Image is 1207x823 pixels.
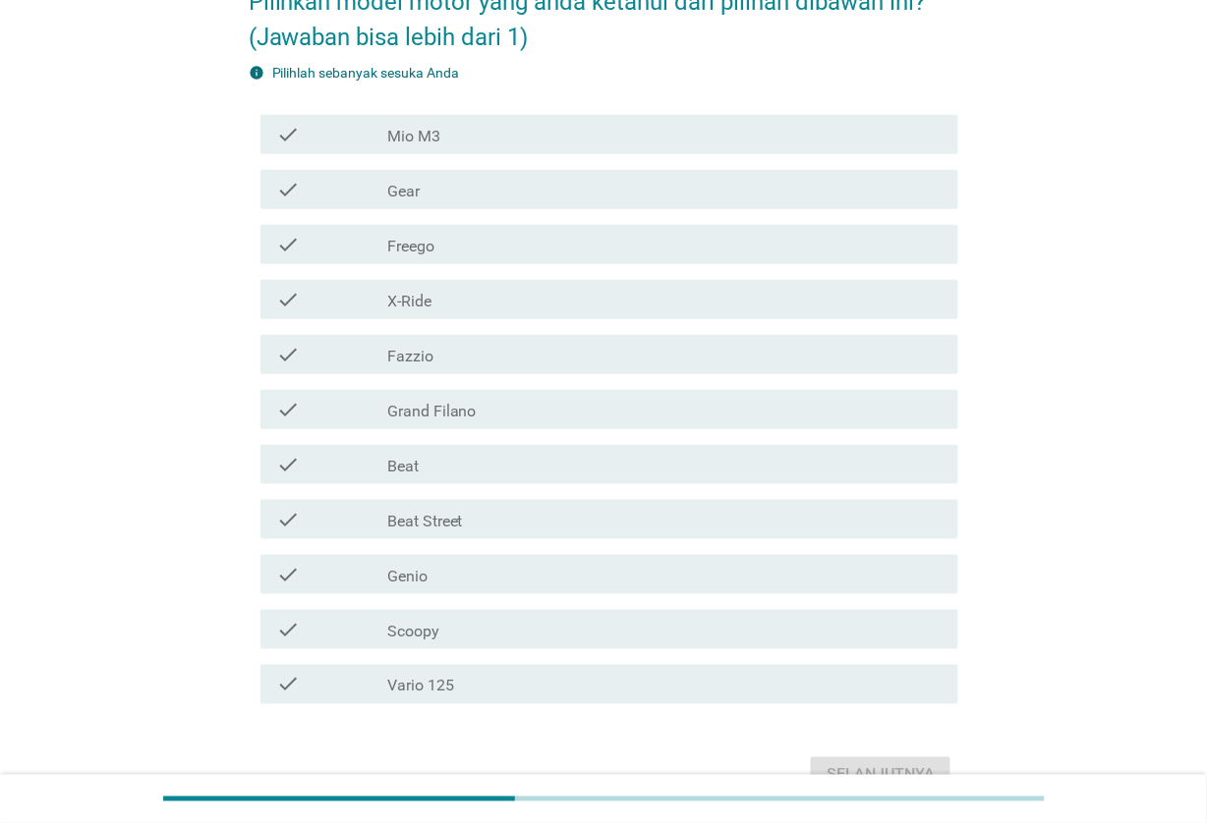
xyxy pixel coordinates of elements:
[387,127,440,146] label: Mio M3
[276,233,300,256] i: check
[276,673,300,696] i: check
[276,288,300,311] i: check
[276,123,300,146] i: check
[249,65,264,81] i: info
[276,618,300,641] i: check
[276,563,300,586] i: check
[387,402,477,421] label: Grand Filano
[387,567,428,586] label: Genio
[276,508,300,531] i: check
[276,343,300,366] i: check
[387,622,439,641] label: Scoopy
[387,347,433,366] label: Fazzio
[276,453,300,476] i: check
[387,182,420,201] label: Gear
[276,398,300,421] i: check
[387,512,463,531] label: Beat Street
[387,292,431,311] label: X-Ride
[272,65,460,81] label: Pilihlah sebanyak sesuka Anda
[276,178,300,201] i: check
[387,677,454,696] label: Vario 125
[387,457,419,476] label: Beat
[387,237,434,256] label: Freego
